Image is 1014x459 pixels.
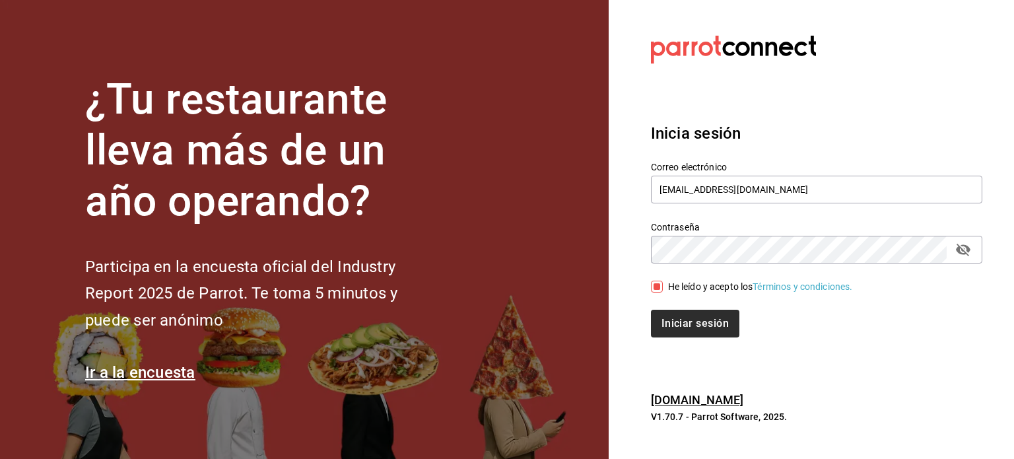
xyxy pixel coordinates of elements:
[651,310,739,337] button: Iniciar sesión
[85,254,442,334] h2: Participa en la encuesta oficial del Industry Report 2025 de Parrot. Te toma 5 minutos y puede se...
[651,162,982,172] label: Correo electrónico
[85,363,195,382] a: Ir a la encuesta
[668,280,853,294] div: He leído y acepto los
[753,281,852,292] a: Términos y condiciones.
[85,75,442,227] h1: ¿Tu restaurante lleva más de un año operando?
[651,223,982,232] label: Contraseña
[651,393,744,407] a: [DOMAIN_NAME]
[651,410,982,423] p: V1.70.7 - Parrot Software, 2025.
[651,122,982,145] h3: Inicia sesión
[651,176,982,203] input: Ingresa tu correo electrónico
[952,238,974,261] button: passwordField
